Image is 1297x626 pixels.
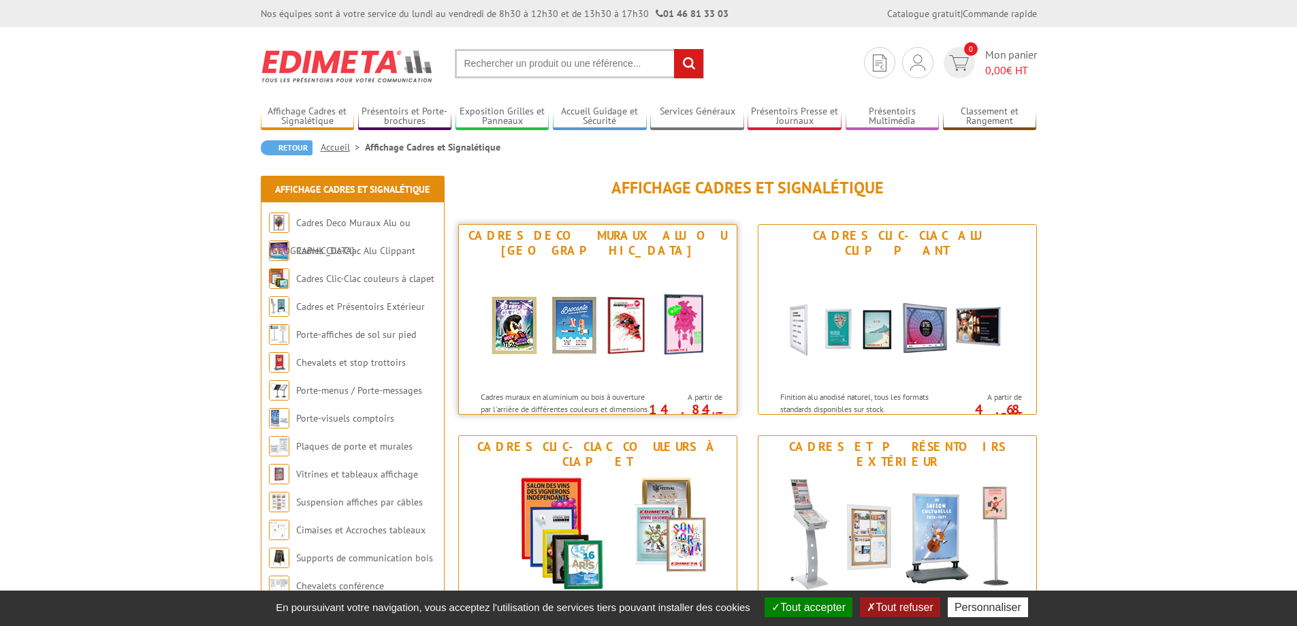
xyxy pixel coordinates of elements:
[296,384,422,396] a: Porte-menus / Porte-messages
[656,7,728,20] strong: 01 46 81 33 03
[653,392,722,403] span: A partir de
[296,552,433,564] a: Supports de communication bois
[762,228,1033,258] div: Cadres Clic-Clac Alu Clippant
[455,49,704,78] input: Rechercher un produit ou une référence...
[269,268,289,289] img: Cadres Clic-Clac couleurs à clapet
[269,408,289,428] img: Porte-visuels comptoirs
[553,106,647,128] a: Accueil Guidage et Sécurité
[860,597,940,617] button: Tout refuser
[472,262,724,384] img: Cadres Deco Muraux Alu ou Bois
[646,405,722,422] p: 14.84 €
[462,228,733,258] div: Cadres Deco Muraux Alu ou [GEOGRAPHIC_DATA]
[946,405,1022,422] p: 4.68 €
[758,224,1037,415] a: Cadres Clic-Clac Alu Clippant Cadres Clic-Clac Alu Clippant Finition alu anodisé naturel, tous le...
[758,435,1037,626] a: Cadres et Présentoirs Extérieur Cadres et Présentoirs Extérieur Attirez le regard des passants av...
[458,224,737,415] a: Cadres Deco Muraux Alu ou [GEOGRAPHIC_DATA] Cadres Deco Muraux Alu ou Bois Cadres muraux en alumi...
[269,464,289,484] img: Vitrines et tableaux affichage
[771,473,1023,595] img: Cadres et Présentoirs Extérieur
[269,352,289,373] img: Chevalets et stop trottoirs
[296,524,426,536] a: Cimaises et Accroches tableaux
[261,106,355,128] a: Affichage Cadres et Signalétique
[985,47,1037,78] span: Mon panier
[296,496,423,508] a: Suspension affiches par câbles
[481,391,650,438] p: Cadres muraux en aluminium ou bois à ouverture par l'arrière de différentes couleurs et dimension...
[943,106,1037,128] a: Classement et Rangement
[296,580,384,592] a: Chevalets conférence
[940,47,1037,78] a: devis rapide 0 Mon panier 0,00€ HT
[296,300,425,313] a: Cadres et Présentoirs Extérieur
[712,409,722,421] sup: HT
[780,391,949,414] p: Finition alu anodisé naturel, tous les formats standards disponibles sur stock.
[455,106,549,128] a: Exposition Grilles et Panneaux
[261,41,434,91] img: Edimeta
[261,7,728,20] div: Nos équipes sont à votre service du lundi au vendredi de 8h30 à 12h30 et de 13h30 à 17h30
[269,217,411,257] a: Cadres Deco Muraux Alu ou [GEOGRAPHIC_DATA]
[873,54,886,72] img: devis rapide
[952,392,1022,403] span: A partir de
[674,49,703,78] input: rechercher
[910,54,925,71] img: devis rapide
[296,412,394,424] a: Porte-visuels comptoirs
[261,140,313,155] a: Retour
[296,272,434,285] a: Cadres Clic-Clac couleurs à clapet
[846,106,940,128] a: Présentoirs Multimédia
[964,42,978,56] span: 0
[296,245,415,257] a: Cadres Clic-Clac Alu Clippant
[269,324,289,345] img: Porte-affiches de sol sur pied
[296,468,418,480] a: Vitrines et tableaux affichage
[321,141,365,153] a: Accueil
[296,328,416,341] a: Porte-affiches de sol sur pied
[462,439,733,469] div: Cadres Clic-Clac couleurs à clapet
[650,106,744,128] a: Services Généraux
[458,435,737,626] a: Cadres Clic-Clac couleurs à clapet Cadres Clic-Clac couleurs à clapet La couleur un formidable ou...
[949,55,969,71] img: devis rapide
[269,380,289,401] img: Porte-menus / Porte-messages
[365,140,500,154] li: Affichage Cadres et Signalétique
[985,63,1006,77] span: 0,00
[765,597,852,617] button: Tout accepter
[269,213,289,233] img: Cadres Deco Muraux Alu ou Bois
[269,436,289,456] img: Plaques de porte et murales
[269,520,289,540] img: Cimaises et Accroches tableaux
[748,106,842,128] a: Présentoirs Presse et Journaux
[1012,409,1022,421] sup: HT
[269,296,289,317] img: Cadres et Présentoirs Extérieur
[296,356,406,369] a: Chevalets et stop trottoirs
[771,262,1023,384] img: Cadres Clic-Clac Alu Clippant
[296,440,413,452] a: Plaques de porte et murales
[963,7,1037,20] a: Commande rapide
[358,106,452,128] a: Présentoirs et Porte-brochures
[948,597,1028,617] button: Personnaliser (fenêtre modale)
[985,63,1037,78] span: € HT
[275,183,430,195] a: Affichage Cadres et Signalétique
[887,7,961,20] a: Catalogue gratuit
[458,179,1037,197] h1: Affichage Cadres et Signalétique
[472,473,724,595] img: Cadres Clic-Clac couleurs à clapet
[887,7,1037,20] div: |
[762,439,1033,469] div: Cadres et Présentoirs Extérieur
[269,601,757,613] span: En poursuivant votre navigation, vous acceptez l'utilisation de services tiers pouvant installer ...
[269,492,289,512] img: Suspension affiches par câbles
